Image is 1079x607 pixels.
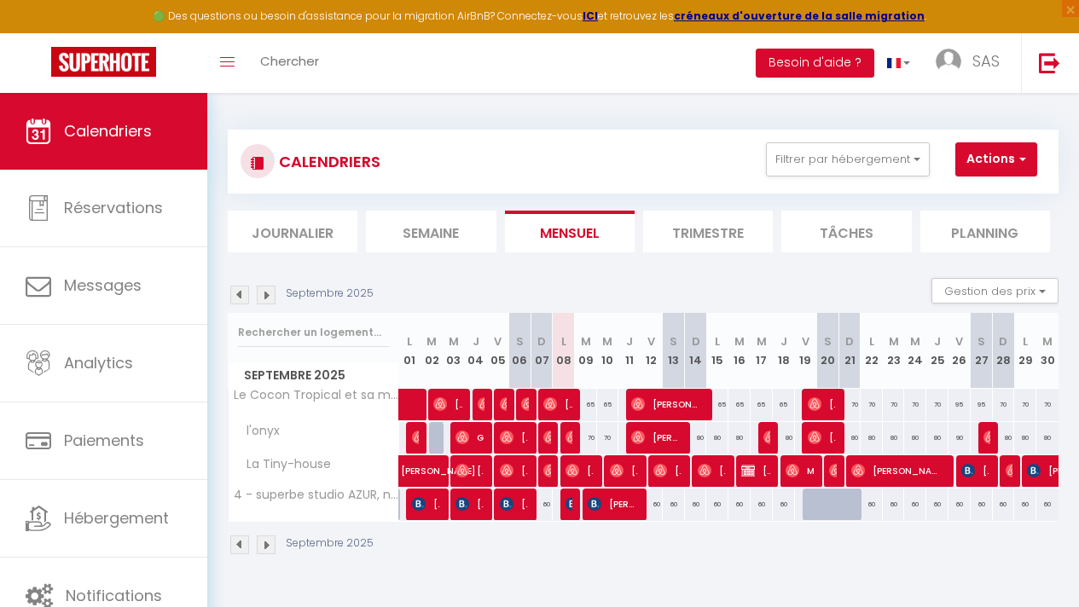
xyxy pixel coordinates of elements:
span: [PERSON_NAME] [500,454,528,487]
span: Hébergement [64,507,169,529]
p: Septembre 2025 [286,286,374,302]
span: [PERSON_NAME] [543,454,550,487]
span: [PERSON_NAME] [433,388,461,420]
div: 70 [926,389,948,420]
abbr: L [1023,333,1028,350]
th: 30 [1036,313,1059,389]
abbr: D [537,333,546,350]
th: 22 [861,313,883,389]
strong: créneaux d'ouverture de la salle migration [674,9,925,23]
span: Paiements [64,430,144,451]
th: 26 [948,313,971,389]
input: Rechercher un logement... [238,317,389,348]
div: 80 [993,422,1015,454]
li: Trimestre [643,211,773,252]
th: 01 [399,313,421,389]
div: 80 [728,422,751,454]
abbr: S [977,333,985,350]
button: Gestion des prix [931,278,1059,303]
span: l'onyx [231,422,295,441]
abbr: V [494,333,502,350]
div: 65 [773,389,795,420]
span: [PERSON_NAME] Pp Pp [455,454,484,487]
div: 65 [751,389,773,420]
div: 60 [926,488,948,520]
th: 27 [971,313,993,389]
span: Notifications [66,585,162,606]
abbr: S [824,333,832,350]
span: [PERSON_NAME] [808,421,836,454]
abbr: D [999,333,1007,350]
span: [PERSON_NAME] [455,488,484,520]
a: ICI [583,9,598,23]
img: Super Booking [51,47,156,77]
button: Filtrer par hébergement [766,142,930,176]
div: 80 [904,422,926,454]
div: 60 [1036,488,1059,520]
span: [PERSON_NAME] [829,454,836,487]
span: [PERSON_NAME] [412,488,440,520]
th: 18 [773,313,795,389]
span: [PERSON_NAME] [500,388,507,420]
th: 12 [641,313,663,389]
span: 4 - superbe studio AZUR, neuf, balcon, vélos, Park [231,488,402,501]
th: 14 [685,313,707,389]
a: ... SAS [923,33,1021,93]
span: Réservations [64,197,163,218]
th: 29 [1014,313,1036,389]
li: Journalier [228,211,357,252]
abbr: L [407,333,412,350]
span: [PERSON_NAME] [588,488,637,520]
span: Messages [64,275,142,296]
span: La Tiny-house [231,455,335,474]
div: 60 [641,488,663,520]
div: 60 [773,488,795,520]
th: 28 [993,313,1015,389]
div: 80 [883,422,905,454]
th: 25 [926,313,948,389]
th: 13 [663,313,685,389]
span: Calendriers [64,120,152,142]
span: [PERSON_NAME] [566,488,572,520]
th: 20 [816,313,838,389]
th: 04 [465,313,487,389]
div: 70 [883,389,905,420]
div: 60 [883,488,905,520]
abbr: M [449,333,459,350]
span: Septembre 2025 [229,363,398,388]
th: 23 [883,313,905,389]
span: Gaetan Clerat [455,421,484,454]
button: Actions [955,142,1037,176]
span: [PERSON_NAME] [961,454,989,487]
span: [DATE][PERSON_NAME] [653,454,682,487]
span: [PERSON_NAME] [500,488,528,520]
div: 60 [948,488,971,520]
abbr: J [626,333,633,350]
span: [PERSON_NAME] [478,388,484,420]
span: [PERSON_NAME] [500,421,528,454]
abbr: M [581,333,591,350]
div: 60 [663,488,685,520]
th: 15 [706,313,728,389]
li: Semaine [366,211,496,252]
span: [PERSON_NAME] [698,454,726,487]
div: 80 [685,422,707,454]
p: Septembre 2025 [286,535,374,552]
abbr: V [955,333,963,350]
div: 90 [948,422,971,454]
span: [PERSON_NAME] [763,421,770,454]
span: Le Cocon Tropical et sa mysterieuse énigme [231,389,402,402]
th: 16 [728,313,751,389]
abbr: J [780,333,787,350]
div: 70 [575,422,597,454]
abbr: L [715,333,720,350]
span: [PERSON_NAME] [610,454,638,487]
abbr: M [426,333,437,350]
abbr: D [692,333,700,350]
th: 19 [795,313,817,389]
img: logout [1039,52,1060,73]
div: 70 [1036,389,1059,420]
div: 70 [904,389,926,420]
li: Planning [920,211,1050,252]
li: Mensuel [505,211,635,252]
